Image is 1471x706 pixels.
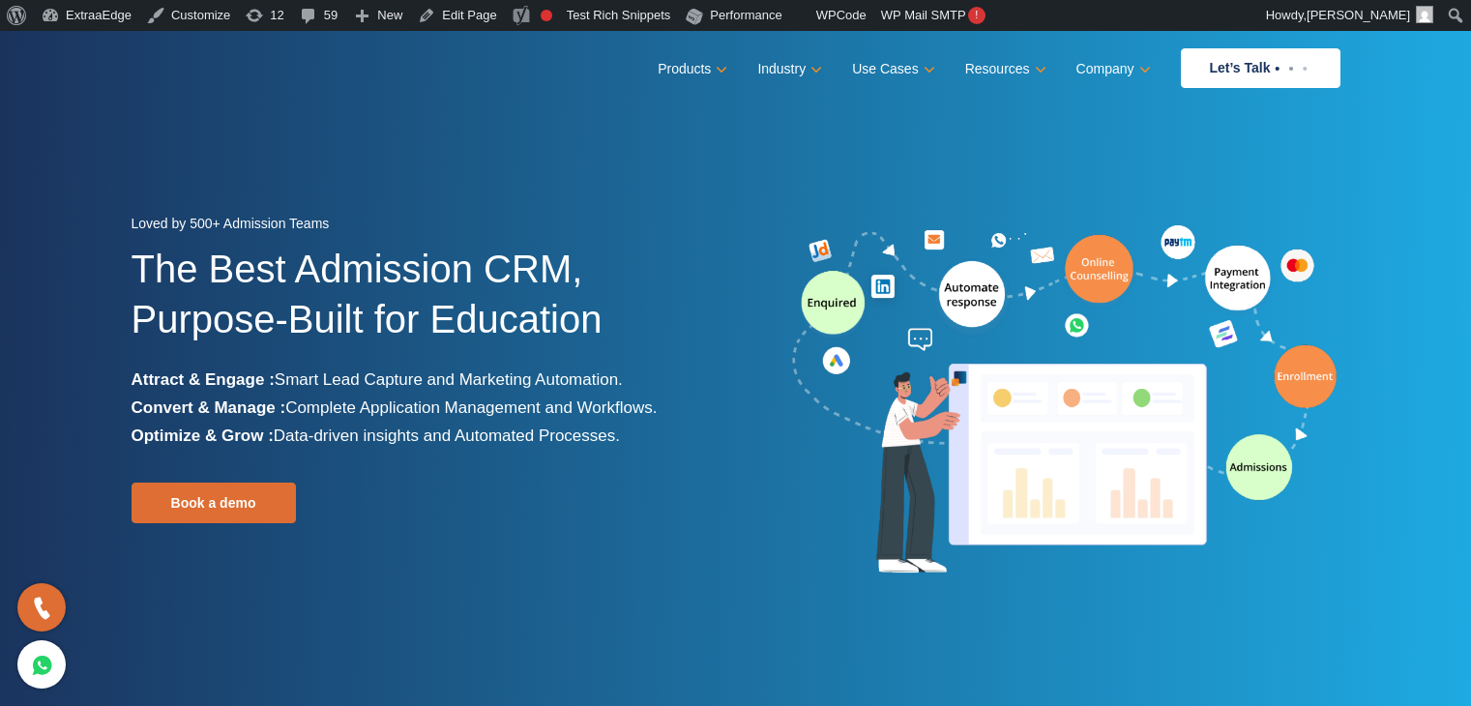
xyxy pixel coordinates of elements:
div: Loved by 500+ Admission Teams [132,210,721,244]
a: Book a demo [132,483,296,523]
b: Optimize & Grow : [132,427,274,445]
b: Attract & Engage : [132,370,275,389]
b: Convert & Manage : [132,398,286,417]
a: Use Cases [852,55,930,83]
span: [PERSON_NAME] [1307,8,1410,22]
span: Complete Application Management and Workflows. [285,398,657,417]
a: Industry [757,55,818,83]
a: Company [1076,55,1147,83]
img: admission-software-home-page-header [789,221,1340,581]
a: Let’s Talk [1181,48,1340,88]
a: Resources [965,55,1043,83]
span: Smart Lead Capture and Marketing Automation. [275,370,623,389]
span: Data-driven insights and Automated Processes. [274,427,620,445]
a: Products [658,55,723,83]
h1: The Best Admission CRM, Purpose-Built for Education [132,244,721,366]
span: ! [968,7,986,24]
